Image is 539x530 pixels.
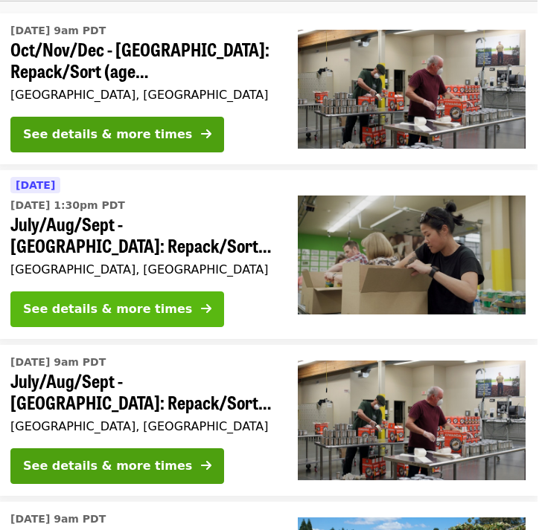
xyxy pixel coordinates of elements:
time: [DATE] 9am PDT [10,511,106,527]
span: July/Aug/Sept - [GEOGRAPHIC_DATA]: Repack/Sort (age [DEMOGRAPHIC_DATA]+) [10,213,274,256]
div: [GEOGRAPHIC_DATA], [GEOGRAPHIC_DATA] [10,88,274,102]
img: July/Aug/Sept - Portland: Repack/Sort (age 16+) organized by Oregon Food Bank [298,361,526,479]
div: See details & more times [23,300,192,318]
button: See details & more times [10,117,224,152]
time: [DATE] 1:30pm PDT [10,198,125,213]
i: arrow-right icon [201,459,211,473]
i: arrow-right icon [201,302,211,316]
span: [DATE] [16,179,55,191]
img: July/Aug/Sept - Portland: Repack/Sort (age 8+) organized by Oregon Food Bank [298,195,526,314]
div: [GEOGRAPHIC_DATA], [GEOGRAPHIC_DATA] [10,262,274,277]
div: [GEOGRAPHIC_DATA], [GEOGRAPHIC_DATA] [10,419,274,433]
time: [DATE] 9am PDT [10,23,106,39]
button: See details & more times [10,448,224,484]
time: [DATE] 9am PDT [10,355,106,370]
button: See details & more times [10,291,224,327]
img: Oct/Nov/Dec - Portland: Repack/Sort (age 16+) organized by Oregon Food Bank [298,30,526,149]
div: See details & more times [23,126,192,143]
i: arrow-right icon [201,127,211,141]
span: Oct/Nov/Dec - [GEOGRAPHIC_DATA]: Repack/Sort (age [DEMOGRAPHIC_DATA]+) [10,39,274,82]
span: July/Aug/Sept - [GEOGRAPHIC_DATA]: Repack/Sort (age [DEMOGRAPHIC_DATA]+) [10,370,274,413]
div: See details & more times [23,457,192,475]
